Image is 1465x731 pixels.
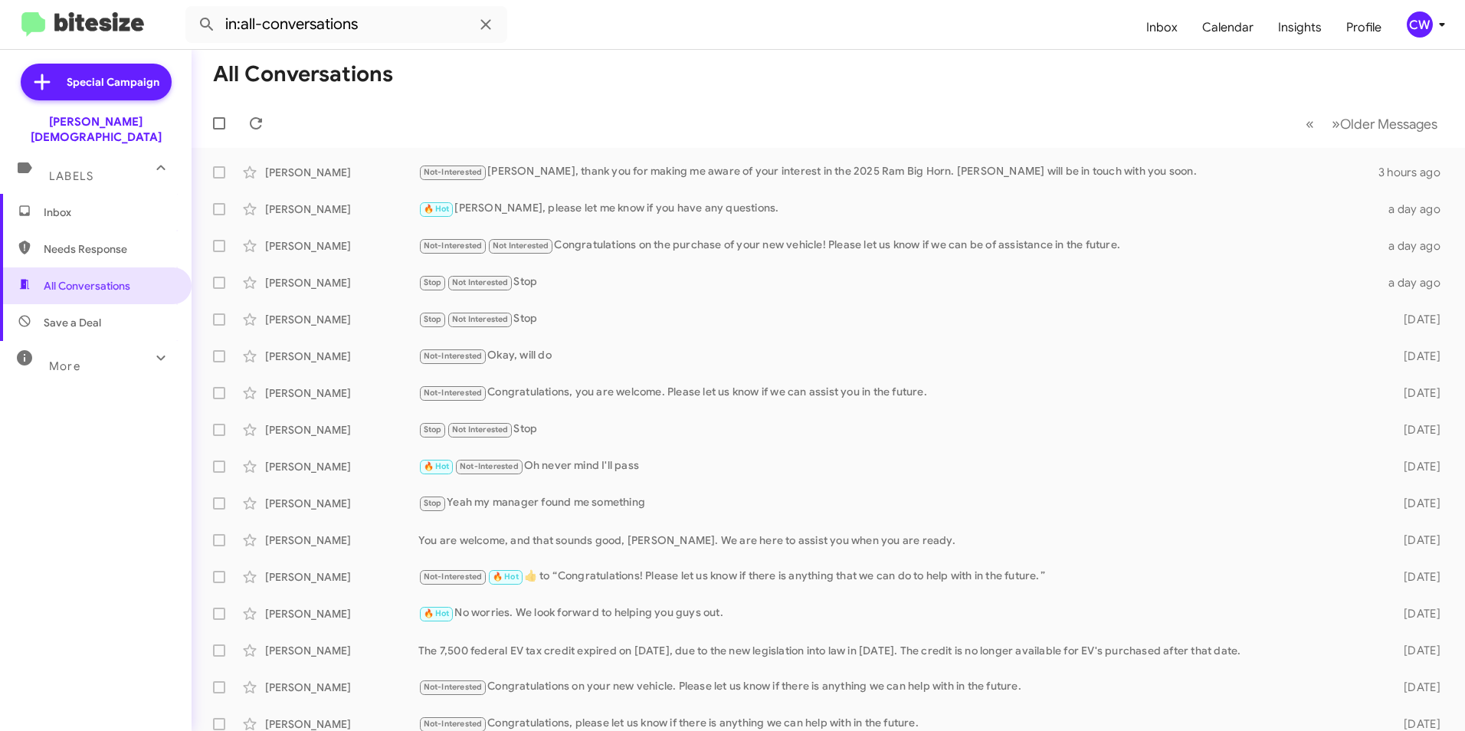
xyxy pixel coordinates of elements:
div: [PERSON_NAME] [265,680,418,695]
div: ​👍​ to “ Congratulations! Please let us know if there is anything that we can do to help with in ... [418,568,1379,585]
div: Congratulations, you are welcome. Please let us know if we can assist you in the future. [418,384,1379,402]
div: No worries. We look forward to helping you guys out. [418,605,1379,622]
div: a day ago [1379,202,1453,217]
div: [PERSON_NAME], please let me know if you have any questions. [418,200,1379,218]
div: a day ago [1379,275,1453,290]
div: Yeah my manager found me something [418,494,1379,512]
span: Not Interested [452,425,509,434]
div: [DATE] [1379,533,1453,548]
span: « [1306,114,1314,133]
h1: All Conversations [213,62,393,87]
div: [DATE] [1379,422,1453,438]
div: [DATE] [1379,459,1453,474]
div: Okay, will do [418,347,1379,365]
a: Inbox [1134,5,1190,50]
div: The 7,500 federal EV tax credit expired on [DATE], due to the new legislation into law in [DATE].... [418,643,1379,658]
span: Not Interested [452,277,509,287]
span: Not-Interested [460,461,519,471]
span: Not Interested [452,314,509,324]
div: [PERSON_NAME] [265,275,418,290]
span: Stop [424,498,442,508]
span: 🔥 Hot [424,204,450,214]
button: CW [1394,11,1448,38]
span: Inbox [44,205,174,220]
div: a day ago [1379,238,1453,254]
span: 🔥 Hot [424,461,450,471]
div: [PERSON_NAME] [265,385,418,401]
div: Stop [418,274,1379,291]
div: Stop [418,421,1379,438]
span: Older Messages [1340,116,1437,133]
div: [DATE] [1379,643,1453,658]
div: [PERSON_NAME] [265,606,418,621]
span: Not-Interested [424,241,483,251]
span: Not Interested [493,241,549,251]
span: Labels [49,169,93,183]
div: [PERSON_NAME] [265,459,418,474]
span: More [49,359,80,373]
button: Previous [1296,108,1323,139]
div: [PERSON_NAME] [265,533,418,548]
div: Oh never mind I'll pass [418,457,1379,475]
button: Next [1322,108,1447,139]
div: [DATE] [1379,569,1453,585]
div: [PERSON_NAME] [265,496,418,511]
div: [DATE] [1379,680,1453,695]
span: Not-Interested [424,572,483,582]
div: CW [1407,11,1433,38]
span: Stop [424,314,442,324]
span: Not-Interested [424,719,483,729]
span: Not-Interested [424,167,483,177]
div: You are welcome, and that sounds good, [PERSON_NAME]. We are here to assist you when you are ready. [418,533,1379,548]
a: Special Campaign [21,64,172,100]
div: [DATE] [1379,496,1453,511]
span: Stop [424,425,442,434]
span: 🔥 Hot [493,572,519,582]
div: [PERSON_NAME] [265,569,418,585]
span: Not-Interested [424,388,483,398]
div: [PERSON_NAME] [265,238,418,254]
a: Profile [1334,5,1394,50]
span: 🔥 Hot [424,608,450,618]
div: 3 hours ago [1378,165,1453,180]
span: Needs Response [44,241,174,257]
span: Save a Deal [44,315,101,330]
span: Not-Interested [424,351,483,361]
a: Calendar [1190,5,1266,50]
div: [PERSON_NAME] [265,643,418,658]
nav: Page navigation example [1297,108,1447,139]
a: Insights [1266,5,1334,50]
div: [PERSON_NAME] [265,312,418,327]
div: [PERSON_NAME] [265,422,418,438]
input: Search [185,6,507,43]
div: [PERSON_NAME], thank you for making me aware of your interest in the 2025 Ram Big Horn. [PERSON_N... [418,163,1378,181]
span: » [1332,114,1340,133]
div: Congratulations on the purchase of your new vehicle! Please let us know if we can be of assistanc... [418,237,1379,254]
div: [DATE] [1379,606,1453,621]
div: [DATE] [1379,385,1453,401]
div: [PERSON_NAME] [265,349,418,364]
div: [DATE] [1379,349,1453,364]
div: Stop [418,310,1379,328]
span: Stop [424,277,442,287]
span: Special Campaign [67,74,159,90]
div: [PERSON_NAME] [265,165,418,180]
span: Not-Interested [424,682,483,692]
div: [DATE] [1379,312,1453,327]
span: All Conversations [44,278,130,293]
div: [PERSON_NAME] [265,202,418,217]
div: Congratulations on your new vehicle. Please let us know if there is anything we can help with in ... [418,678,1379,696]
